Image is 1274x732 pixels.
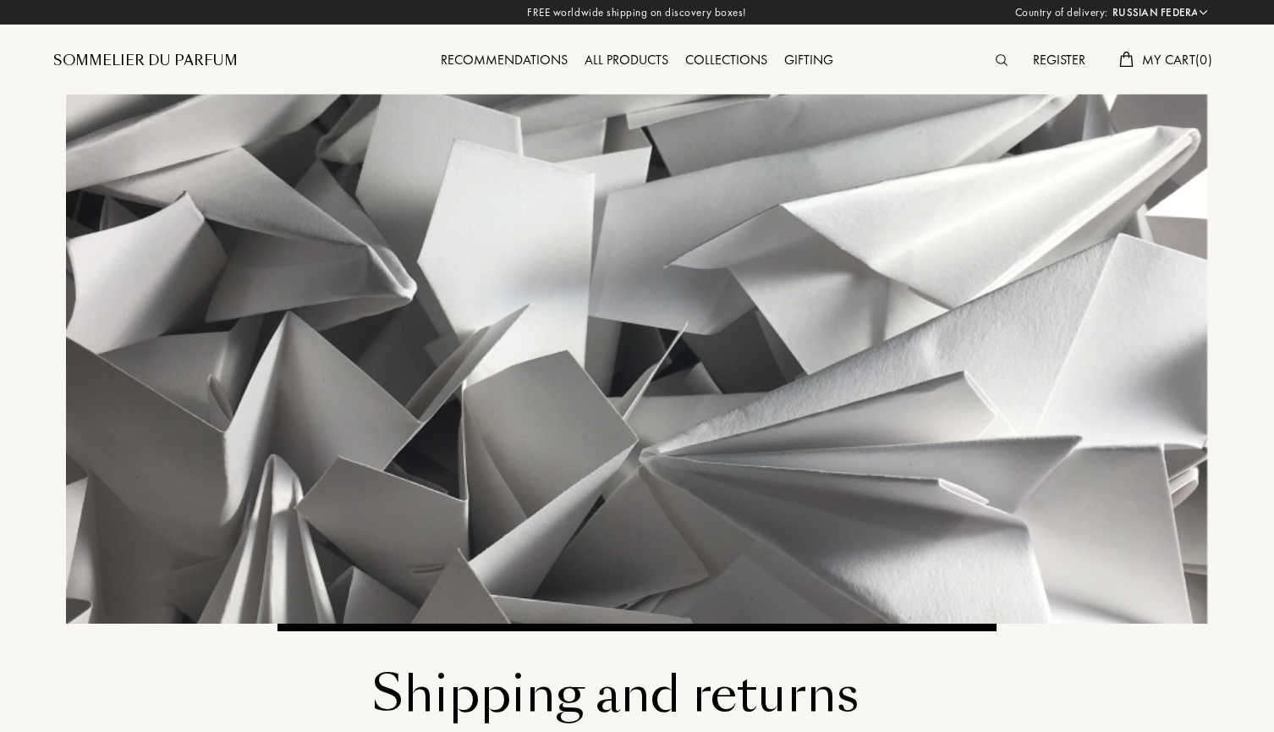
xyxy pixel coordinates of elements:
[1119,52,1133,67] img: cart.svg
[776,50,842,72] div: Gifting
[576,51,677,69] a: All products
[1015,4,1108,21] span: Country of delivery:
[432,51,576,69] a: Recommendations
[371,665,903,724] div: Shipping and returns
[53,51,238,71] a: Sommelier du Parfum
[677,51,776,69] a: Collections
[576,50,677,72] div: All products
[776,51,842,69] a: Gifting
[1024,50,1094,72] div: Register
[1142,51,1212,69] span: My Cart ( 0 )
[677,50,776,72] div: Collections
[996,54,1008,66] img: search_icn.svg
[66,93,1208,624] img: ship.png
[1024,51,1094,69] a: Register
[432,50,576,72] div: Recommendations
